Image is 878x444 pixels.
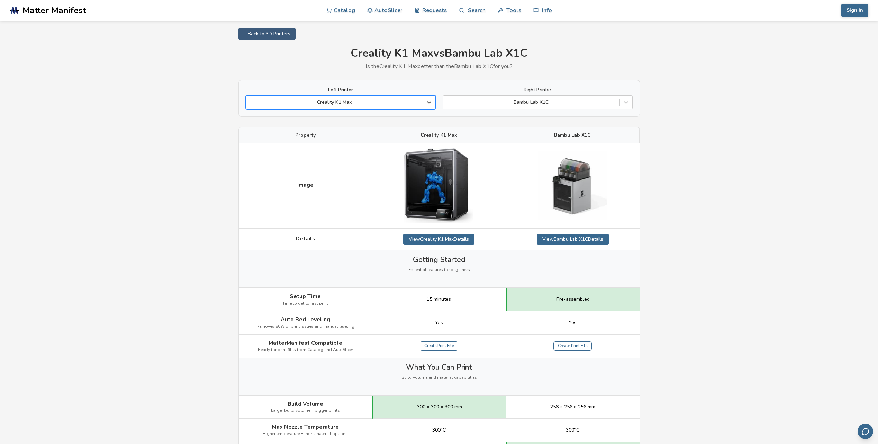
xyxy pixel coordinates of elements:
span: Pre-assembled [556,297,590,302]
span: Property [295,132,316,138]
span: Yes [435,320,443,325]
span: Auto Bed Leveling [281,316,330,323]
span: Yes [569,320,577,325]
a: ViewBambu Lab X1CDetails [537,234,609,245]
span: 300°C [432,427,446,433]
span: 300 × 300 × 300 mm [417,404,462,410]
span: 300°C [566,427,579,433]
span: Higher temperature = more material options [263,432,348,436]
button: Send feedback via email [858,424,873,439]
span: Getting Started [413,256,465,264]
span: Bambu Lab X1C [554,132,591,138]
span: Ready for print files from Catalog and AutoSlicer [258,348,353,352]
a: Create Print File [420,341,458,351]
span: Setup Time [290,293,321,299]
span: 15 minutes [427,297,451,302]
span: Build Volume [288,401,323,407]
span: Time to get to first print [282,301,328,306]
h1: Creality K1 Max vs Bambu Lab X1C [238,47,640,60]
label: Left Printer [246,87,436,93]
span: Matter Manifest [22,6,86,15]
a: Create Print File [553,341,592,351]
button: Sign In [841,4,868,17]
span: Larger build volume = bigger prints [271,408,340,413]
span: MatterManifest Compatible [269,340,342,346]
img: Creality K1 Max [404,148,473,223]
label: Right Printer [443,87,633,93]
span: What You Can Print [406,363,472,371]
img: Bambu Lab X1C [538,151,607,220]
span: Creality K1 Max [420,132,457,138]
span: Removes 80% of print issues and manual leveling [256,324,354,329]
span: Max Nozzle Temperature [272,424,339,430]
a: ViewCreality K1 MaxDetails [403,234,474,245]
p: Is the Creality K1 Max better than the Bambu Lab X1C for you? [238,63,640,70]
span: 256 × 256 × 256 mm [550,404,595,410]
a: ← Back to 3D Printers [238,28,296,40]
span: Essential features for beginners [408,268,470,272]
input: Bambu Lab X1C [446,100,448,105]
span: Image [297,182,314,188]
span: Build volume and material capabilities [401,375,477,380]
span: Details [296,235,315,242]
